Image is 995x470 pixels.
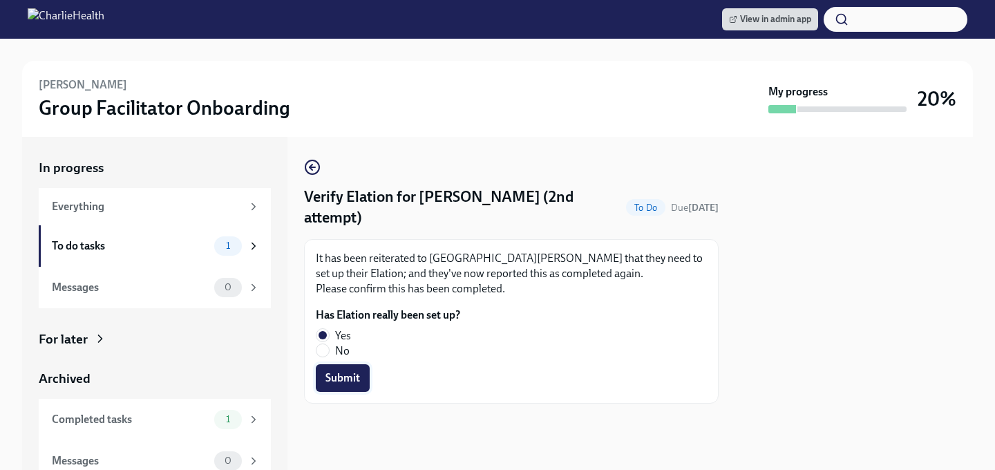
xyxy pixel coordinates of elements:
[729,12,811,26] span: View in admin app
[218,241,238,251] span: 1
[52,238,209,254] div: To do tasks
[768,84,828,100] strong: My progress
[304,187,620,228] h4: Verify Elation for [PERSON_NAME] (2nd attempt)
[39,330,271,348] a: For later
[52,280,209,295] div: Messages
[671,202,719,214] span: Due
[722,8,818,30] a: View in admin app
[316,308,460,323] label: Has Elation really been set up?
[918,86,956,111] h3: 20%
[39,370,271,388] a: Archived
[216,455,240,466] span: 0
[316,251,707,297] p: It has been reiterated to [GEOGRAPHIC_DATA][PERSON_NAME] that they need to set up their Elation; ...
[39,159,271,177] a: In progress
[52,453,209,469] div: Messages
[626,203,665,213] span: To Do
[39,95,290,120] h3: Group Facilitator Onboarding
[218,414,238,424] span: 1
[325,371,360,385] span: Submit
[671,201,719,214] span: September 18th, 2025 10:00
[688,202,719,214] strong: [DATE]
[39,267,271,308] a: Messages0
[52,199,242,214] div: Everything
[39,77,127,93] h6: [PERSON_NAME]
[39,225,271,267] a: To do tasks1
[39,188,271,225] a: Everything
[316,364,370,392] button: Submit
[28,8,104,30] img: CharlieHealth
[335,328,351,344] span: Yes
[39,399,271,440] a: Completed tasks1
[52,412,209,427] div: Completed tasks
[335,344,350,359] span: No
[39,330,88,348] div: For later
[216,282,240,292] span: 0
